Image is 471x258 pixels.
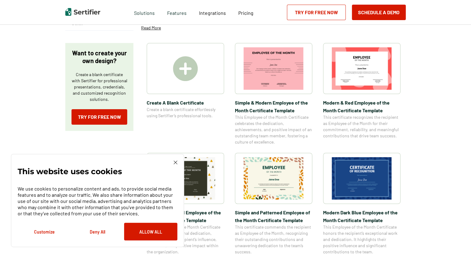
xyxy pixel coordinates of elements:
span: Features [167,8,187,16]
span: Modern & Red Employee of the Month Certificate Template [323,99,400,114]
p: Want to create your own design? [71,49,127,65]
a: Modern & Red Employee of the Month Certificate TemplateModern & Red Employee of the Month Certifi... [323,43,400,145]
span: This certificate recognizes the recipient as Employee of the Month for their commitment, reliabil... [323,114,400,139]
a: Integrations [199,8,226,16]
p: Read More [141,25,161,31]
span: This certificate commends the recipient as Employee of the Month, recognizing their outstanding c... [235,224,312,255]
span: Simple & Colorful Employee of the Month Certificate Template [147,209,224,224]
span: Simple & Modern Employee of the Month Certificate Template [235,99,312,114]
img: Modern & Red Employee of the Month Certificate Template [332,47,392,90]
button: Schedule a Demo [352,5,406,20]
a: Try for Free Now [71,109,127,125]
span: Create a blank certificate effortlessly using Sertifier’s professional tools. [147,106,224,119]
img: Simple and Patterned Employee of the Month Certificate Template [244,157,304,200]
span: This Employee of the Month Certificate celebrates the dedication, achievements, and positive impa... [235,114,312,145]
span: Pricing [238,10,253,16]
p: We use cookies to personalize content and ads, to provide social media features and to analyze ou... [18,186,177,217]
p: Create a blank certificate with Sertifier for professional presentations, credentials, and custom... [71,71,127,102]
img: Simple & Colorful Employee of the Month Certificate Template [155,157,215,200]
img: Modern Dark Blue Employee of the Month Certificate Template [332,157,392,200]
a: Simple & Colorful Employee of the Month Certificate TemplateSimple & Colorful Employee of the Mon... [147,153,224,255]
a: Modern Dark Blue Employee of the Month Certificate TemplateModern Dark Blue Employee of the Month... [323,153,400,255]
img: Cookie Popup Close [174,161,177,164]
span: Solutions [134,8,155,16]
img: Sertifier | Digital Credentialing Platform [65,8,100,16]
img: Create A Blank Certificate [173,56,198,81]
span: This Employee of the Month Certificate celebrates exceptional dedication, highlighting the recipi... [147,224,224,255]
span: Create A Blank Certificate [147,99,224,106]
p: This website uses cookies [18,168,122,174]
button: Allow All [124,223,177,240]
a: Simple and Patterned Employee of the Month Certificate TemplateSimple and Patterned Employee of t... [235,153,312,255]
span: Modern Dark Blue Employee of the Month Certificate Template [323,209,400,224]
a: Pricing [238,8,253,16]
iframe: Chat Widget [440,228,471,258]
button: Customize [18,223,71,240]
span: Integrations [199,10,226,16]
a: Try for Free Now [287,5,346,20]
a: Simple & Modern Employee of the Month Certificate TemplateSimple & Modern Employee of the Month C... [235,43,312,145]
span: This Employee of the Month Certificate honors the recipient’s exceptional work and dedication. It... [323,224,400,255]
img: Simple & Modern Employee of the Month Certificate Template [244,47,304,90]
span: Simple and Patterned Employee of the Month Certificate Template [235,209,312,224]
button: Deny All [71,223,124,240]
